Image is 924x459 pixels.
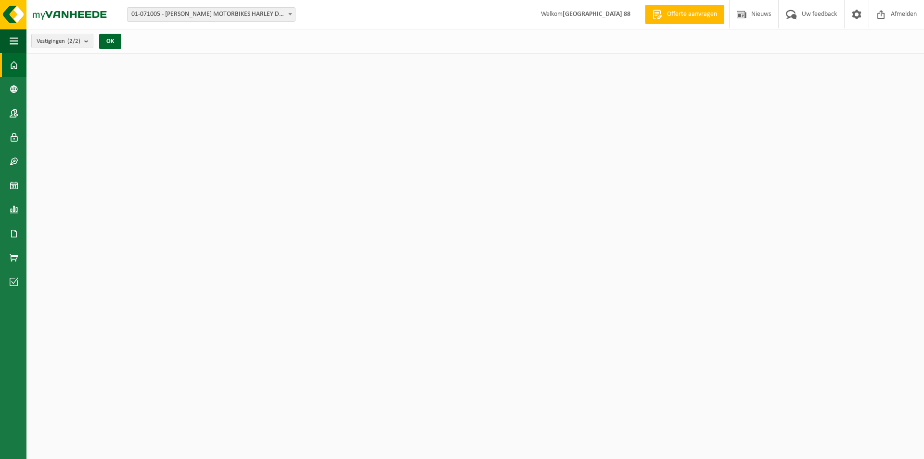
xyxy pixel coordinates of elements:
[31,34,93,48] button: Vestigingen(2/2)
[128,8,295,21] span: 01-071005 - WEST-FLANDERS MOTORBIKES HARLEY DAVIDSON - 8800 ROESELARE, KACHTEMSESTRAAT 253
[665,10,719,19] span: Offerte aanvragen
[563,11,630,18] strong: [GEOGRAPHIC_DATA] 88
[99,34,121,49] button: OK
[127,7,295,22] span: 01-071005 - WEST-FLANDERS MOTORBIKES HARLEY DAVIDSON - 8800 ROESELARE, KACHTEMSESTRAAT 253
[67,38,80,44] count: (2/2)
[645,5,724,24] a: Offerte aanvragen
[37,34,80,49] span: Vestigingen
